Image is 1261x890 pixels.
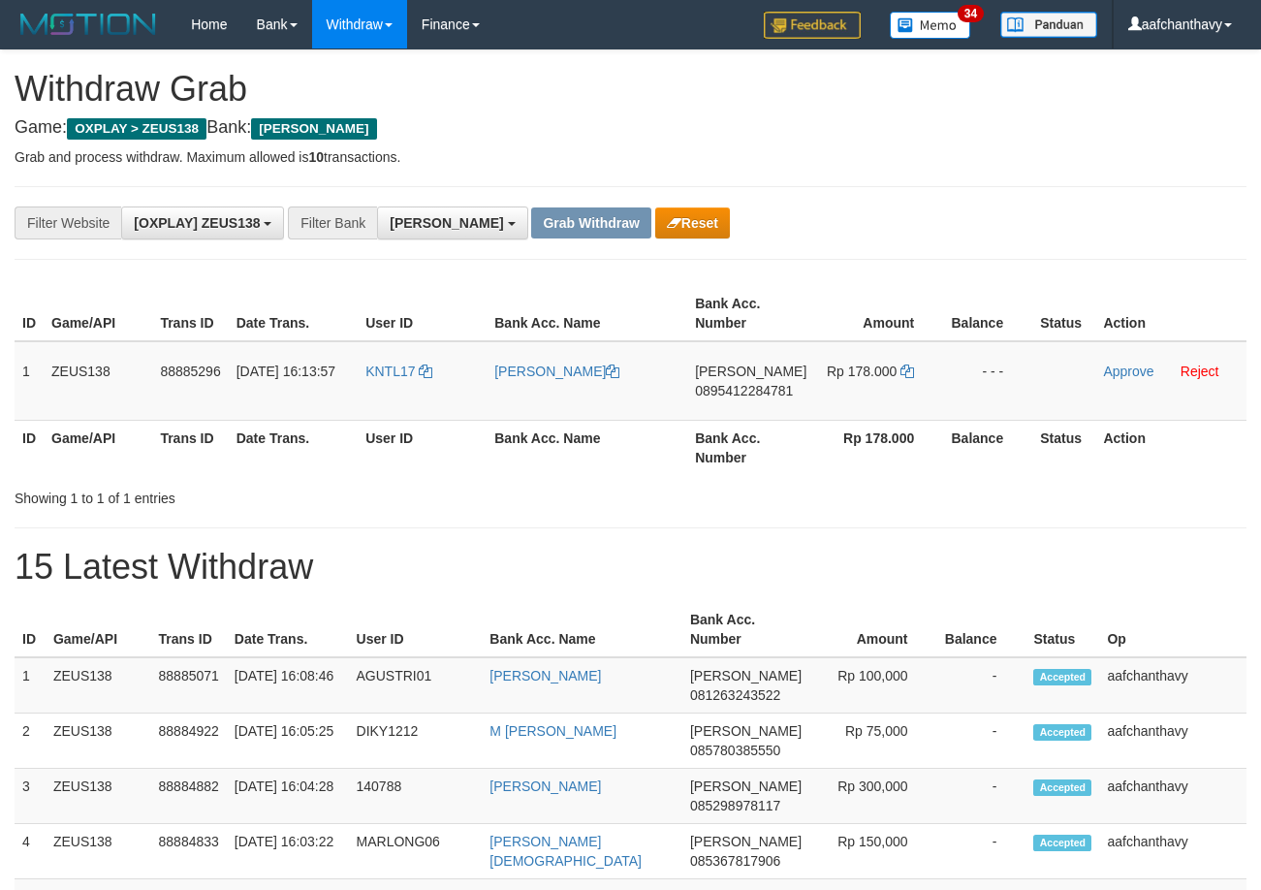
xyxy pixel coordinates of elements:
[809,714,936,769] td: Rp 75,000
[44,420,152,475] th: Game/API
[489,779,601,794] a: [PERSON_NAME]
[44,286,152,341] th: Game/API
[1095,420,1246,475] th: Action
[814,286,943,341] th: Amount
[349,769,483,824] td: 140788
[943,286,1032,341] th: Balance
[15,207,121,239] div: Filter Website
[809,769,936,824] td: Rp 300,000
[151,714,227,769] td: 88884922
[308,149,324,165] strong: 10
[46,657,151,714] td: ZEUS138
[151,602,227,657] th: Trans ID
[67,118,206,140] span: OXPLAY > ZEUS138
[15,602,46,657] th: ID
[809,824,936,879] td: Rp 150,000
[151,824,227,879] td: 88884833
[1033,724,1091,741] span: Accepted
[1032,420,1095,475] th: Status
[358,286,487,341] th: User ID
[152,286,228,341] th: Trans ID
[764,12,861,39] img: Feedback.jpg
[15,10,162,39] img: MOTION_logo.png
[229,286,358,341] th: Date Trans.
[489,834,642,869] a: [PERSON_NAME][DEMOGRAPHIC_DATA]
[1181,364,1219,379] a: Reject
[690,853,780,869] span: Copy 085367817906 to clipboard
[227,602,349,657] th: Date Trans.
[1099,714,1246,769] td: aafchanthavy
[1095,286,1246,341] th: Action
[134,215,260,231] span: [OXPLAY] ZEUS138
[121,207,284,239] button: [OXPLAY] ZEUS138
[358,420,487,475] th: User ID
[15,657,46,714] td: 1
[489,723,616,739] a: M [PERSON_NAME]
[937,602,1026,657] th: Balance
[1032,286,1095,341] th: Status
[690,834,802,849] span: [PERSON_NAME]
[15,70,1246,109] h1: Withdraw Grab
[46,602,151,657] th: Game/API
[15,481,511,508] div: Showing 1 to 1 of 1 entries
[482,602,682,657] th: Bank Acc. Name
[531,207,650,238] button: Grab Withdraw
[1025,602,1099,657] th: Status
[349,824,483,879] td: MARLONG06
[15,286,44,341] th: ID
[655,207,730,238] button: Reset
[809,602,936,657] th: Amount
[1099,657,1246,714] td: aafchanthavy
[489,668,601,683] a: [PERSON_NAME]
[15,341,44,421] td: 1
[682,602,809,657] th: Bank Acc. Number
[15,118,1246,138] h4: Game: Bank:
[390,215,503,231] span: [PERSON_NAME]
[687,420,814,475] th: Bank Acc. Number
[46,824,151,879] td: ZEUS138
[349,657,483,714] td: AGUSTRI01
[15,420,44,475] th: ID
[690,723,802,739] span: [PERSON_NAME]
[1033,669,1091,685] span: Accepted
[15,548,1246,587] h1: 15 Latest Withdraw
[695,383,793,398] span: Copy 0895412284781 to clipboard
[46,714,151,769] td: ZEUS138
[695,364,806,379] span: [PERSON_NAME]
[251,118,376,140] span: [PERSON_NAME]
[958,5,984,22] span: 34
[365,364,415,379] span: KNTL17
[365,364,432,379] a: KNTL17
[687,286,814,341] th: Bank Acc. Number
[494,364,619,379] a: [PERSON_NAME]
[487,420,687,475] th: Bank Acc. Name
[690,743,780,758] span: Copy 085780385550 to clipboard
[236,364,335,379] span: [DATE] 16:13:57
[937,714,1026,769] td: -
[814,420,943,475] th: Rp 178.000
[943,420,1032,475] th: Balance
[229,420,358,475] th: Date Trans.
[943,341,1032,421] td: - - -
[44,341,152,421] td: ZEUS138
[15,714,46,769] td: 2
[1103,364,1153,379] a: Approve
[690,779,802,794] span: [PERSON_NAME]
[1000,12,1097,38] img: panduan.png
[937,769,1026,824] td: -
[900,364,914,379] a: Copy 178000 to clipboard
[690,687,780,703] span: Copy 081263243522 to clipboard
[288,207,377,239] div: Filter Bank
[15,147,1246,167] p: Grab and process withdraw. Maximum allowed is transactions.
[1033,835,1091,851] span: Accepted
[349,602,483,657] th: User ID
[890,12,971,39] img: Button%20Memo.svg
[1099,769,1246,824] td: aafchanthavy
[227,714,349,769] td: [DATE] 16:05:25
[1099,824,1246,879] td: aafchanthavy
[227,657,349,714] td: [DATE] 16:08:46
[152,420,228,475] th: Trans ID
[151,657,227,714] td: 88885071
[690,798,780,813] span: Copy 085298978117 to clipboard
[15,769,46,824] td: 3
